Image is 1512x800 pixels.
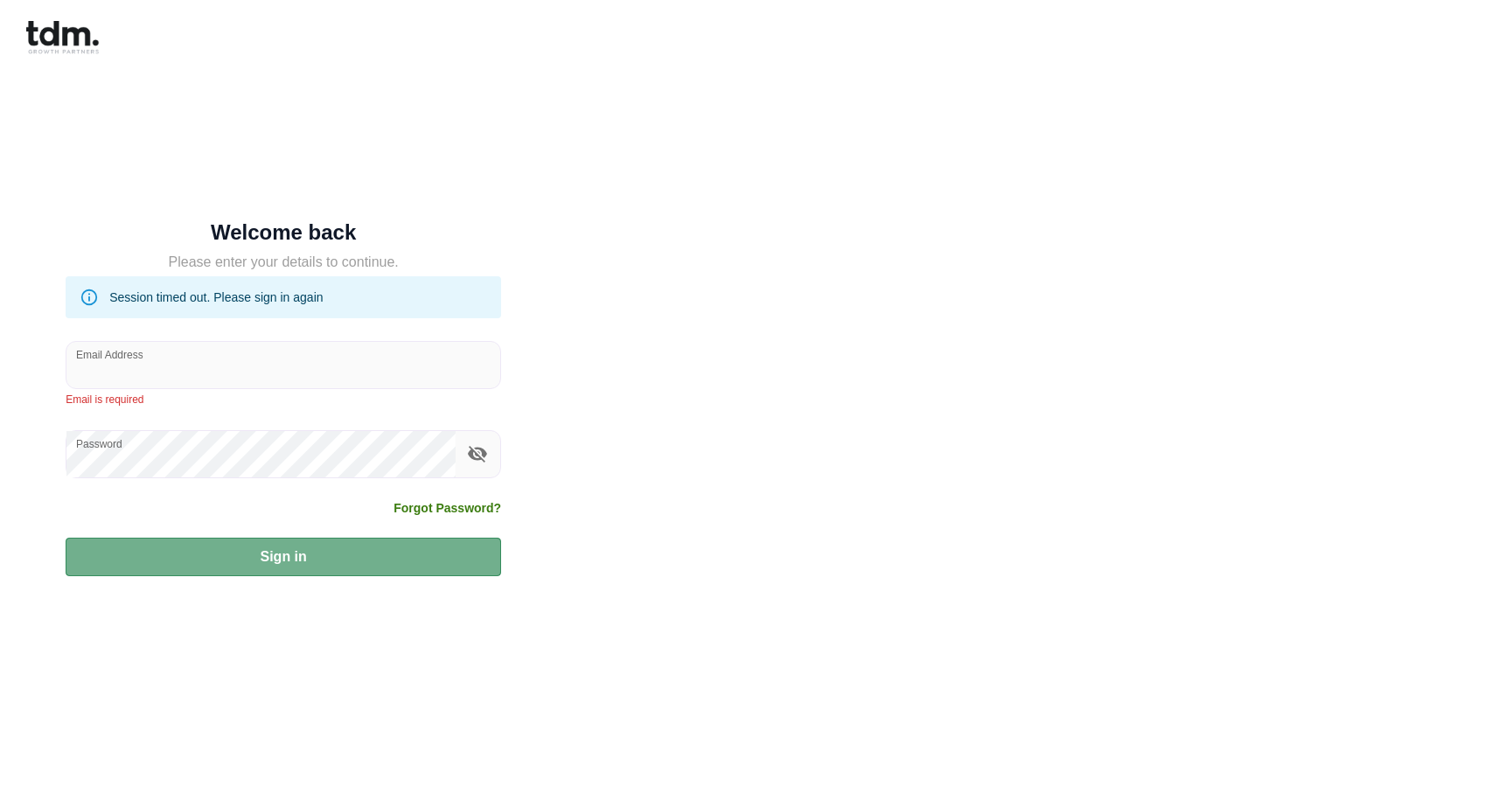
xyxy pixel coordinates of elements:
[66,224,501,241] h5: Welcome back
[66,252,501,273] h5: Please enter your details to continue.
[76,347,143,362] label: Email Address
[394,499,501,517] a: Forgot Password?
[76,436,122,451] label: Password
[463,439,492,469] button: toggle password visibility
[109,282,323,313] div: Session timed out. Please sign in again
[66,392,501,409] p: Email is required
[66,538,501,576] button: Sign in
